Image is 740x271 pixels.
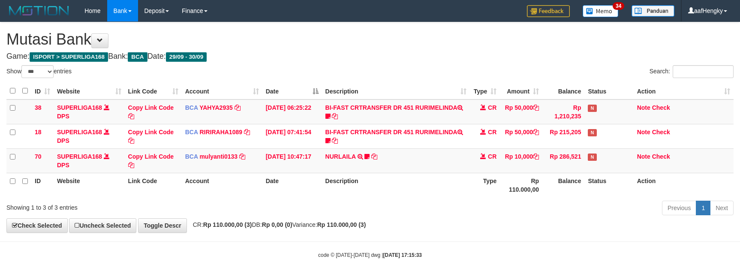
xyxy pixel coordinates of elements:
[632,5,674,17] img: panduan.png
[470,83,500,99] th: Type: activate to sort column ascending
[54,173,125,197] th: Website
[588,154,596,161] span: Has Note
[262,124,322,148] td: [DATE] 07:41:54
[488,129,496,135] span: CR
[54,148,125,173] td: DPS
[662,201,696,215] a: Previous
[182,83,262,99] th: Account: activate to sort column ascending
[332,113,338,120] a: Copy BI-FAST CRTRANSFER DR 451 RURIMELINDA to clipboard
[128,153,174,169] a: Copy Link Code
[128,129,174,144] a: Copy Link Code
[317,221,366,228] strong: Rp 110.000,00 (3)
[54,83,125,99] th: Website: activate to sort column ascending
[322,83,470,99] th: Description: activate to sort column ascending
[634,83,734,99] th: Action: activate to sort column ascending
[584,173,633,197] th: Status
[125,173,182,197] th: Link Code
[533,153,539,160] a: Copy Rp 10,000 to clipboard
[31,173,54,197] th: ID
[500,83,542,99] th: Amount: activate to sort column ascending
[203,221,252,228] strong: Rp 110.000,00 (3)
[650,65,734,78] label: Search:
[588,105,596,112] span: Has Note
[54,124,125,148] td: DPS
[6,218,68,233] a: Check Selected
[533,104,539,111] a: Copy Rp 50,000 to clipboard
[584,83,633,99] th: Status
[322,173,470,197] th: Description
[613,2,624,10] span: 34
[69,218,136,233] a: Uncheck Selected
[6,4,72,17] img: MOTION_logo.png
[542,124,584,148] td: Rp 215,205
[673,65,734,78] input: Search:
[31,83,54,99] th: ID: activate to sort column ascending
[262,99,322,124] td: [DATE] 06:25:22
[128,52,147,62] span: BCA
[318,252,422,258] small: code © [DATE]-[DATE] dwg |
[637,153,650,160] a: Note
[637,129,650,135] a: Note
[542,99,584,124] td: Rp 1,210,235
[383,252,422,258] strong: [DATE] 17:15:33
[488,104,496,111] span: CR
[199,153,238,160] a: mulyanti0133
[128,104,174,120] a: Copy Link Code
[30,52,108,62] span: ISPORT > SUPERLIGA168
[199,129,242,135] a: RIRIRAHA1089
[189,221,366,228] span: CR: DB: Variance:
[634,173,734,197] th: Action
[637,104,650,111] a: Note
[500,99,542,124] td: Rp 50,000
[710,201,734,215] a: Next
[185,129,198,135] span: BCA
[125,83,182,99] th: Link Code: activate to sort column ascending
[262,83,322,99] th: Date: activate to sort column descending
[652,129,670,135] a: Check
[527,5,570,17] img: Feedback.jpg
[322,124,470,148] td: BI-FAST CRTRANSFER DR 451 RURIMELINDA
[182,173,262,197] th: Account
[244,129,250,135] a: Copy RIRIRAHA1089 to clipboard
[542,148,584,173] td: Rp 286,521
[262,148,322,173] td: [DATE] 10:47:17
[21,65,54,78] select: Showentries
[652,104,670,111] a: Check
[235,104,241,111] a: Copy YAHYA2935 to clipboard
[185,104,198,111] span: BCA
[239,153,245,160] a: Copy mulyanti0133 to clipboard
[6,31,734,48] h1: Mutasi Bank
[199,104,233,111] a: YAHYA2935
[488,153,496,160] span: CR
[322,99,470,124] td: BI-FAST CRTRANSFER DR 451 RURIMELINDA
[500,124,542,148] td: Rp 50,000
[470,173,500,197] th: Type
[262,221,292,228] strong: Rp 0,00 (0)
[35,104,42,111] span: 38
[57,104,102,111] a: SUPERLIGA168
[583,5,619,17] img: Button%20Memo.svg
[500,148,542,173] td: Rp 10,000
[588,129,596,136] span: Has Note
[57,153,102,160] a: SUPERLIGA168
[54,99,125,124] td: DPS
[696,201,710,215] a: 1
[138,218,187,233] a: Toggle Descr
[35,153,42,160] span: 70
[652,153,670,160] a: Check
[6,65,72,78] label: Show entries
[6,200,302,212] div: Showing 1 to 3 of 3 entries
[166,52,207,62] span: 29/09 - 30/09
[533,129,539,135] a: Copy Rp 50,000 to clipboard
[332,137,338,144] a: Copy BI-FAST CRTRANSFER DR 451 RURIMELINDA to clipboard
[500,173,542,197] th: Rp 110.000,00
[185,153,198,160] span: BCA
[57,129,102,135] a: SUPERLIGA168
[542,83,584,99] th: Balance
[325,153,356,160] a: NURLAILA
[542,173,584,197] th: Balance
[371,153,377,160] a: Copy NURLAILA to clipboard
[6,52,734,61] h4: Game: Bank: Date:
[35,129,42,135] span: 18
[262,173,322,197] th: Date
